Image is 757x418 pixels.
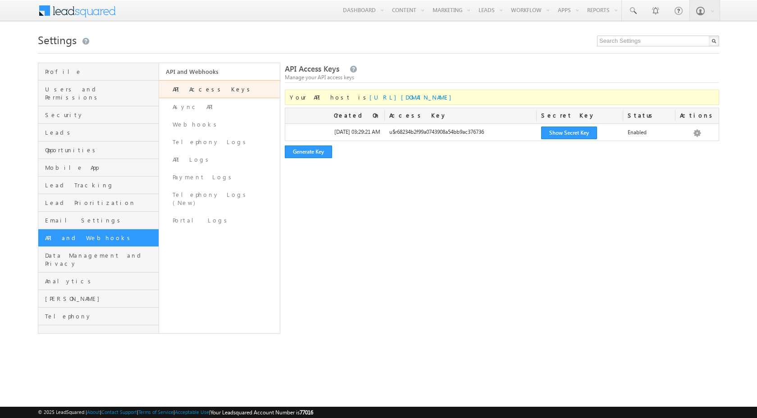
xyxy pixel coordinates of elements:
span: [PERSON_NAME] [45,295,156,303]
a: Portal Logs [159,212,280,229]
div: Enabled [623,128,675,141]
a: API Access Keys [159,80,280,98]
a: Users and Permissions [38,81,159,106]
button: Show Secret Key [541,127,597,139]
a: [PERSON_NAME] [38,290,159,308]
div: u$r68234b2f99a0743908a54bb9ac376736 [385,128,537,141]
span: Your API host is [290,93,456,101]
a: Opportunities [38,141,159,159]
a: Profile [38,63,159,81]
input: Search Settings [597,36,719,46]
div: Access Key [385,108,537,123]
a: Telephony Logs [159,133,280,151]
span: Email Settings [45,216,156,224]
a: Data Management and Privacy [38,247,159,273]
a: Contact Support [101,409,137,415]
a: About [87,409,100,415]
span: Telephony [45,312,156,320]
div: [DATE] 03:29:21 AM [285,128,385,141]
div: Manage your API access keys [285,73,719,82]
a: Security [38,106,159,124]
span: Security [45,111,156,119]
a: Telephony [38,308,159,325]
a: Leads [38,124,159,141]
a: Telephony Logs (New) [159,186,280,212]
a: Async API [159,98,280,116]
a: Payment Logs [159,168,280,186]
div: Created On [285,108,385,123]
a: [URL][DOMAIN_NAME] [369,93,456,101]
span: © 2025 LeadSquared | | | | | [38,408,313,417]
a: Email Settings [38,212,159,229]
a: API and Webhooks [159,63,280,80]
span: Lead Prioritization [45,199,156,207]
a: Lead Prioritization [38,194,159,212]
a: Mobile App [38,159,159,177]
span: Leads [45,128,156,136]
span: Lead Tracking [45,181,156,189]
span: Users and Permissions [45,85,156,101]
span: 77016 [300,409,313,416]
a: Terms of Service [138,409,173,415]
a: Lead Tracking [38,177,159,194]
span: API and Webhooks [45,234,156,242]
span: Opportunities [45,146,156,154]
span: API Access Keys [285,64,339,74]
a: Analytics [38,273,159,290]
a: Acceptable Use [175,409,209,415]
span: Data Management and Privacy [45,251,156,268]
span: Your Leadsquared Account Number is [210,409,313,416]
div: Status [623,108,675,123]
div: Secret Key [537,108,623,123]
span: Profile [45,68,156,76]
span: Settings [38,32,77,47]
a: API Logs [159,151,280,168]
div: Actions [675,108,719,123]
span: Analytics [45,277,156,285]
a: API and Webhooks [38,229,159,247]
button: Generate Key [285,145,332,158]
span: Mobile App [45,164,156,172]
a: Webhooks [159,116,280,133]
